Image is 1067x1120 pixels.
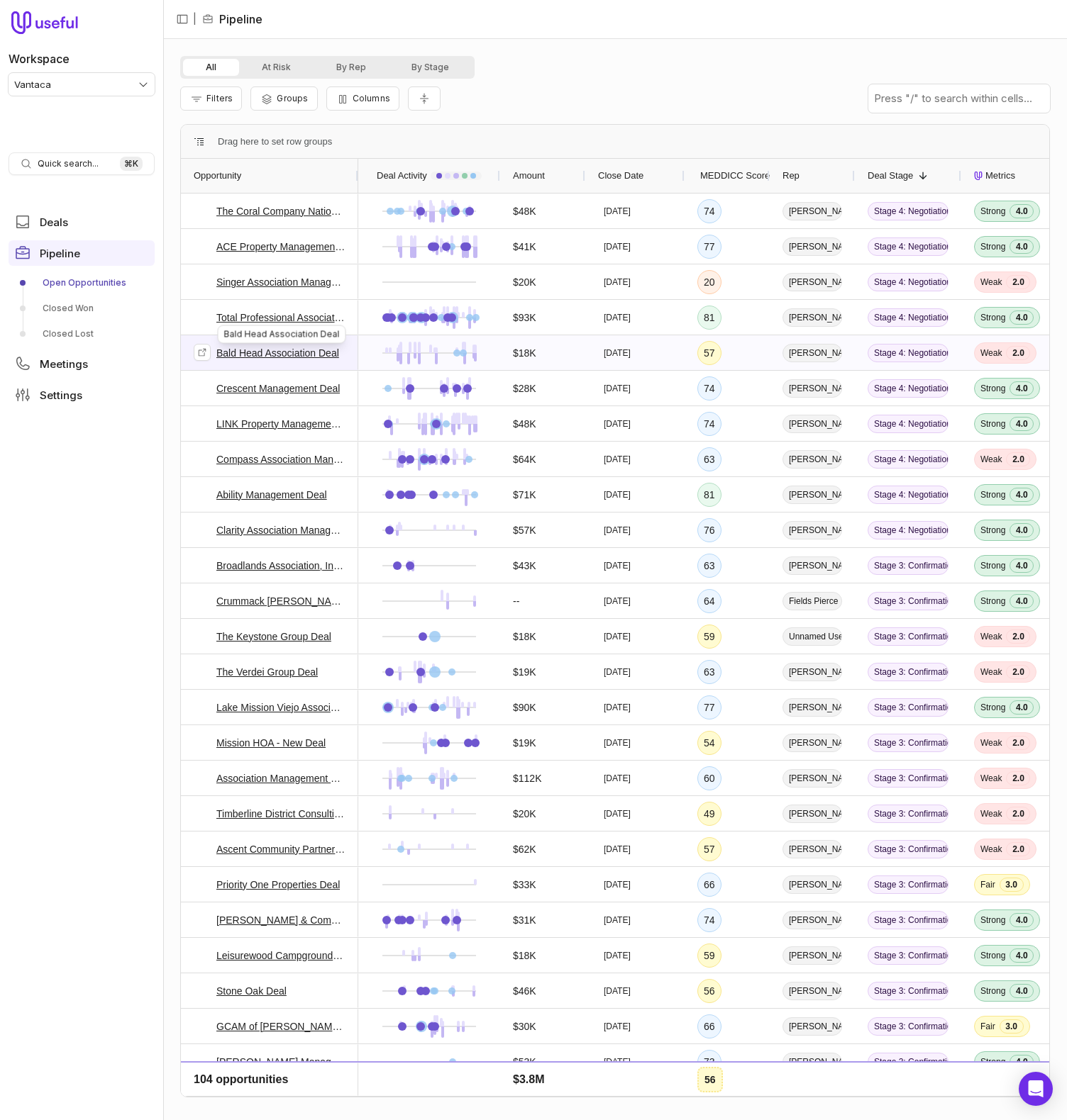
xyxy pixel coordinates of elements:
[980,631,1002,642] span: Weak
[868,1053,949,1071] span: Stage 3: Confirmation
[9,271,155,345] div: Pipeline submenu
[218,133,332,150] span: Drag here to set row groups
[513,947,536,964] span: $18K
[697,660,722,684] div: 63
[202,11,262,28] li: Pipeline
[513,699,536,716] span: $90K
[513,982,536,999] span: $46K
[697,731,722,755] div: 54
[513,1089,536,1106] span: $63K
[40,248,80,259] span: Pipeline
[783,1053,842,1071] span: [PERSON_NAME]
[216,486,327,503] a: Ability Management Deal
[783,592,842,610] span: Fields Pierce
[783,1088,842,1107] span: [PERSON_NAME]
[980,985,1005,997] span: Strong
[980,773,1002,784] span: Weak
[9,297,155,320] a: Closed Won
[783,875,842,894] span: [PERSON_NAME]
[868,521,949,539] span: Stage 4: Negotiation
[216,557,345,574] a: Broadlands Association, Inc. Deal
[1010,1055,1034,1069] span: 4.0
[1006,346,1030,360] span: 2.0
[868,698,949,717] span: Stage 3: Confirmation
[408,86,441,111] button: Collapse all rows
[1010,417,1034,431] span: 4.0
[604,489,631,500] time: [DATE]
[216,309,345,326] a: Total Professional Association Management - New Deal
[868,379,949,398] span: Stage 4: Negotiation
[980,844,1002,855] span: Weak
[783,1017,842,1036] span: [PERSON_NAME]
[513,628,536,645] span: $18K
[604,276,631,288] time: [DATE]
[1010,488,1034,502] span: 4.0
[868,1017,949,1036] span: Stage 3: Confirmation
[9,209,155,235] a: Deals
[216,522,345,539] a: Clarity Association Management Services, Inc. Deal
[783,379,842,398] span: [PERSON_NAME]
[513,770,541,787] span: $112K
[1010,700,1034,715] span: 4.0
[1000,1019,1024,1034] span: 3.0
[216,912,345,929] a: [PERSON_NAME] & Company - New Deal
[783,167,800,184] span: Rep
[9,271,155,294] a: Open Opportunities
[604,914,631,926] time: [DATE]
[513,309,536,326] span: $93K
[980,560,1005,571] span: Strong
[783,946,842,965] span: [PERSON_NAME]
[216,663,318,681] a: The Verdei Group Deal
[783,663,842,681] span: [PERSON_NAME]
[1010,240,1034,254] span: 4.0
[783,840,842,858] span: [PERSON_NAME]
[604,844,631,855] time: [DATE]
[783,415,842,433] span: [PERSON_NAME]
[9,382,155,408] a: Settings
[868,592,949,610] span: Stage 3: Confirmation
[40,390,82,401] span: Settings
[697,908,722,932] div: 74
[1010,204,1034,218] span: 4.0
[604,595,631,607] time: [DATE]
[277,93,308,103] span: Groups
[604,808,631,819] time: [DATE]
[513,876,536,893] span: $33K
[604,773,631,784] time: [DATE]
[697,873,722,897] div: 66
[1006,665,1030,679] span: 2.0
[783,308,842,327] span: [PERSON_NAME]
[120,157,143,171] kbd: ⌘ K
[513,805,536,822] span: $20K
[697,412,722,436] div: 74
[216,451,345,468] a: Compass Association Management Deal
[604,879,631,890] time: [DATE]
[697,837,722,861] div: 57
[980,276,1002,288] span: Weak
[980,347,1002,359] span: Weak
[1010,984,1034,998] span: 4.0
[868,202,949,220] span: Stage 4: Negotiation
[604,312,631,323] time: [DATE]
[513,203,536,220] span: $48K
[193,11,197,28] span: |
[783,556,842,575] span: [PERSON_NAME]
[980,206,1005,217] span: Strong
[250,86,317,111] button: Group Pipeline
[513,912,536,929] span: $31K
[697,447,722,471] div: 63
[216,345,339,362] a: Bald Head Association Deal
[697,1085,722,1109] div: 67
[9,240,155,266] a: Pipeline
[697,695,722,719] div: 77
[216,805,345,822] a: Timberline District Consulting - New Deal
[216,274,345,291] a: Singer Association Management - New Deal
[180,86,242,111] button: Filter Pipeline
[216,380,340,397] a: Crescent Management Deal
[216,770,345,787] a: Association Management Group, Inc. Deal
[700,167,770,184] span: MEDDICC Score
[868,805,949,823] span: Stage 3: Confirmation
[513,345,536,362] span: $18K
[326,86,399,111] button: Columns
[783,202,842,220] span: [PERSON_NAME]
